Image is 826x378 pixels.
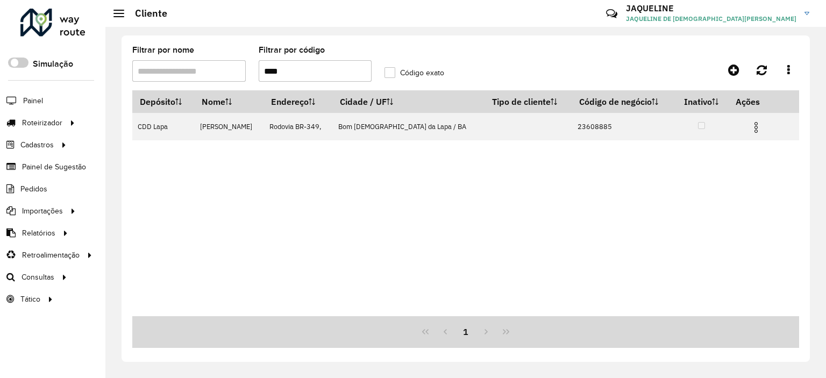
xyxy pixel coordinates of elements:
td: Bom [DEMOGRAPHIC_DATA] da Lapa / BA [332,113,485,140]
td: 23608885 [572,113,675,140]
th: Código de negócio [572,90,675,113]
th: Ações [728,90,793,113]
span: Consultas [22,272,54,283]
th: Inativo [674,90,728,113]
h2: Cliente [124,8,167,19]
span: Roteirizador [22,117,62,129]
th: Cidade / UF [332,90,485,113]
th: Tipo de cliente [485,90,572,113]
th: Nome [194,90,264,113]
span: Importações [22,205,63,217]
span: Painel [23,95,43,106]
span: Cadastros [20,139,54,151]
label: Filtrar por código [259,44,325,56]
th: Endereço [264,90,332,113]
h3: JAQUELINE [626,3,796,13]
span: Tático [20,294,40,305]
th: Depósito [132,90,194,113]
td: CDD Lapa [132,113,194,140]
span: Relatórios [22,227,55,239]
span: JAQUELINE DE [DEMOGRAPHIC_DATA][PERSON_NAME] [626,14,796,24]
td: [PERSON_NAME] [194,113,264,140]
label: Simulação [33,58,73,70]
a: Contato Rápido [600,2,623,25]
button: 1 [455,322,476,342]
span: Pedidos [20,183,47,195]
span: Painel de Sugestão [22,161,86,173]
span: Retroalimentação [22,249,80,261]
label: Código exato [384,67,444,79]
td: Rodovia BR-349, [264,113,332,140]
label: Filtrar por nome [132,44,194,56]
